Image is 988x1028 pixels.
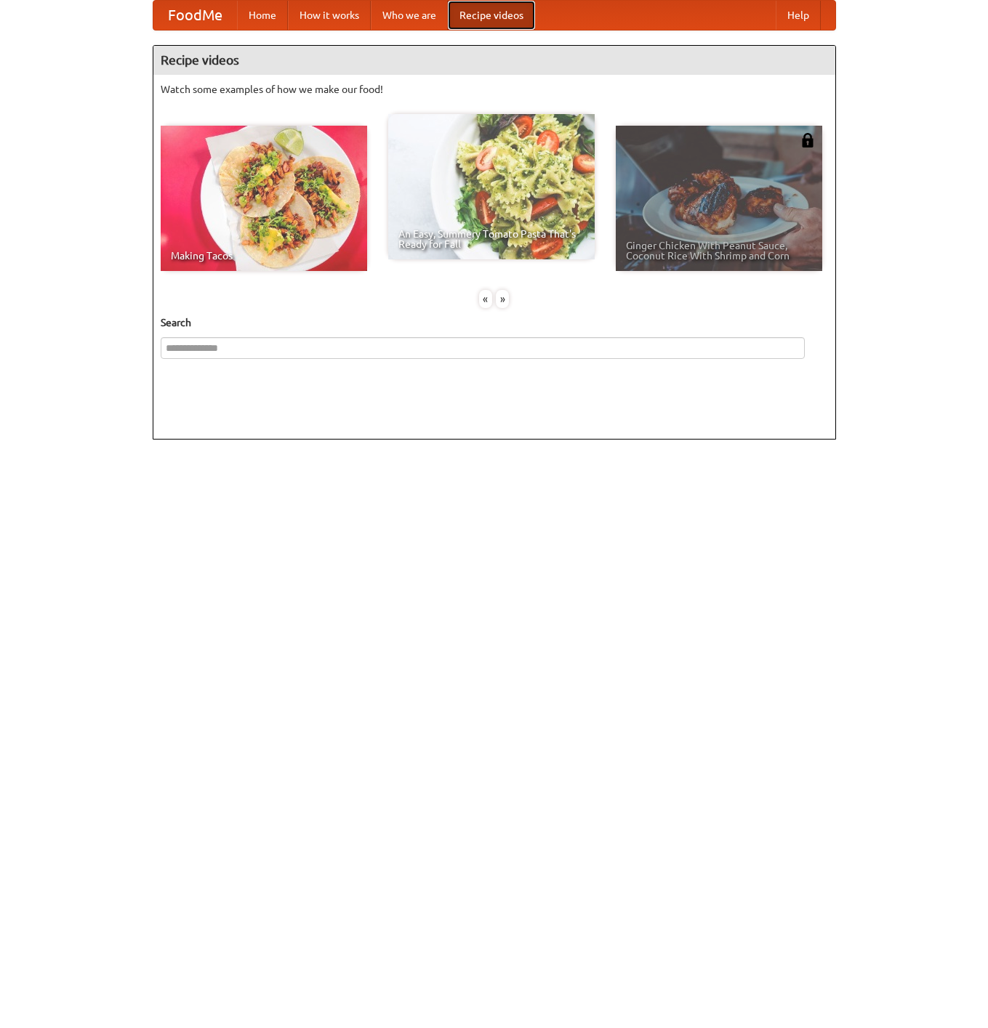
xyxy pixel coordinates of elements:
h4: Recipe videos [153,46,835,75]
span: Making Tacos [171,251,357,261]
a: How it works [288,1,371,30]
h5: Search [161,315,828,330]
a: Help [776,1,821,30]
span: An Easy, Summery Tomato Pasta That's Ready for Fall [398,229,585,249]
a: An Easy, Summery Tomato Pasta That's Ready for Fall [388,114,595,259]
a: Who we are [371,1,448,30]
div: » [496,290,509,308]
p: Watch some examples of how we make our food! [161,82,828,97]
div: « [479,290,492,308]
a: FoodMe [153,1,237,30]
a: Making Tacos [161,126,367,271]
a: Recipe videos [448,1,535,30]
img: 483408.png [800,133,815,147]
a: Home [237,1,288,30]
